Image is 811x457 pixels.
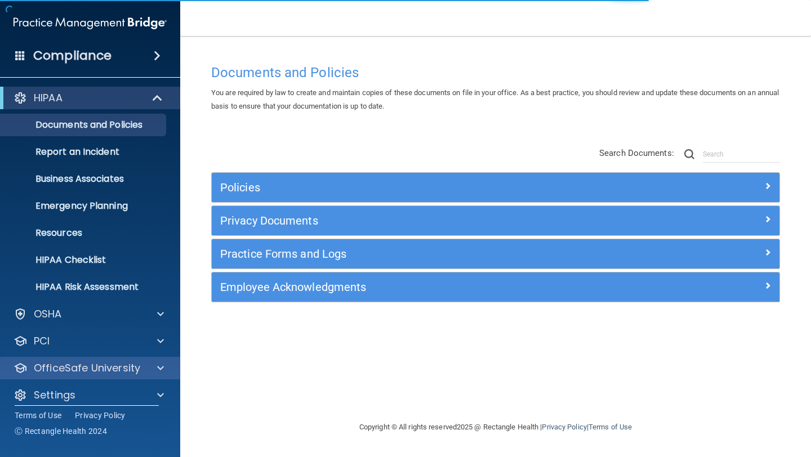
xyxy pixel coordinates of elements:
[34,361,140,375] p: OfficeSafe University
[14,307,164,321] a: OSHA
[211,65,780,80] h4: Documents and Policies
[703,146,780,163] input: Search
[15,425,107,437] span: Ⓒ Rectangle Health 2024
[220,178,771,196] a: Policies
[14,334,164,348] a: PCI
[7,146,161,158] p: Report an Incident
[220,245,771,263] a: Practice Forms and Logs
[34,388,75,402] p: Settings
[34,307,62,321] p: OSHA
[7,281,161,293] p: HIPAA Risk Assessment
[220,248,629,260] h5: Practice Forms and Logs
[220,281,629,293] h5: Employee Acknowledgments
[7,200,161,212] p: Emergency Planning
[684,149,694,159] img: ic-search.3b580494.png
[589,423,632,431] a: Terms of Use
[7,119,161,131] p: Documents and Policies
[599,148,674,158] span: Search Documents:
[14,388,164,402] a: Settings
[33,48,112,64] h4: Compliance
[75,410,126,421] a: Privacy Policy
[220,214,629,227] h5: Privacy Documents
[7,227,161,239] p: Resources
[7,254,161,266] p: HIPAA Checklist
[14,361,164,375] a: OfficeSafe University
[220,181,629,194] h5: Policies
[290,409,701,445] div: Copyright © All rights reserved 2025 @ Rectangle Health | |
[34,334,50,348] p: PCI
[15,410,61,421] a: Terms of Use
[542,423,586,431] a: Privacy Policy
[14,91,163,105] a: HIPAA
[220,212,771,230] a: Privacy Documents
[211,88,779,110] span: You are required by law to create and maintain copies of these documents on file in your office. ...
[220,278,771,296] a: Employee Acknowledgments
[34,91,63,105] p: HIPAA
[7,173,161,185] p: Business Associates
[14,12,167,34] img: PMB logo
